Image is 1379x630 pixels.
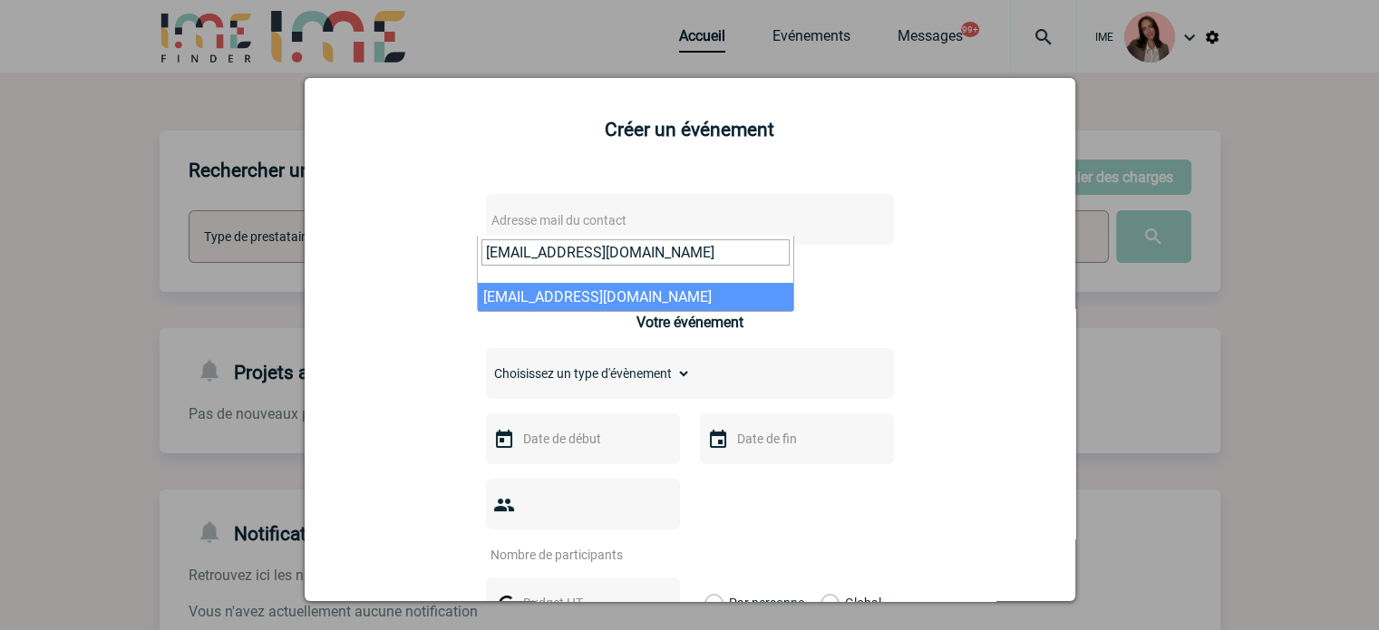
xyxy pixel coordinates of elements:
input: Date de début [519,427,644,451]
h2: Créer un événement [327,119,1053,141]
label: Global [821,577,832,628]
span: Adresse mail du contact [491,213,626,228]
input: Date de fin [733,427,858,451]
input: Budget HT [519,591,644,615]
li: [EMAIL_ADDRESS][DOMAIN_NAME] [478,283,793,311]
input: Nombre de participants [486,543,656,567]
label: Par personne [704,577,724,628]
h3: Votre événement [636,314,743,331]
